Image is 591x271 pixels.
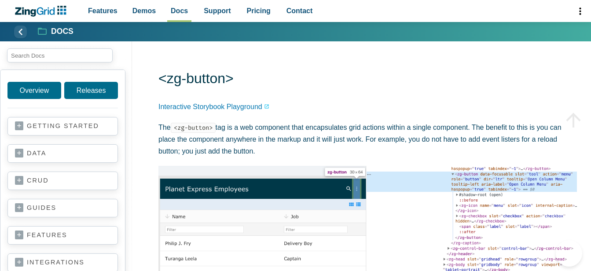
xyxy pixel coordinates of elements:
a: crud [15,176,110,185]
a: Releases [64,82,118,99]
code: <zg-button> [171,123,216,133]
a: Overview [7,82,61,99]
span: Contact [286,5,313,17]
span: Features [88,5,117,17]
a: features [15,231,110,240]
a: data [15,149,110,158]
a: getting started [15,122,110,131]
a: guides [15,204,110,212]
a: integrations [15,258,110,267]
span: Demos [132,5,156,17]
p: The tag is a web component that encapsulates grid actions within a single component. The benefit ... [158,121,577,157]
span: Support [204,5,231,17]
h1: <zg-button> [158,70,577,89]
a: Docs [38,26,73,37]
iframe: Toggle Customer Support [556,240,582,267]
a: Interactive Storybook Playground [158,101,269,113]
a: ZingChart Logo. Click to return to the homepage [14,6,71,17]
strong: Docs [51,28,73,36]
input: search input [7,48,113,62]
span: Pricing [247,5,271,17]
span: Docs [171,5,188,17]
